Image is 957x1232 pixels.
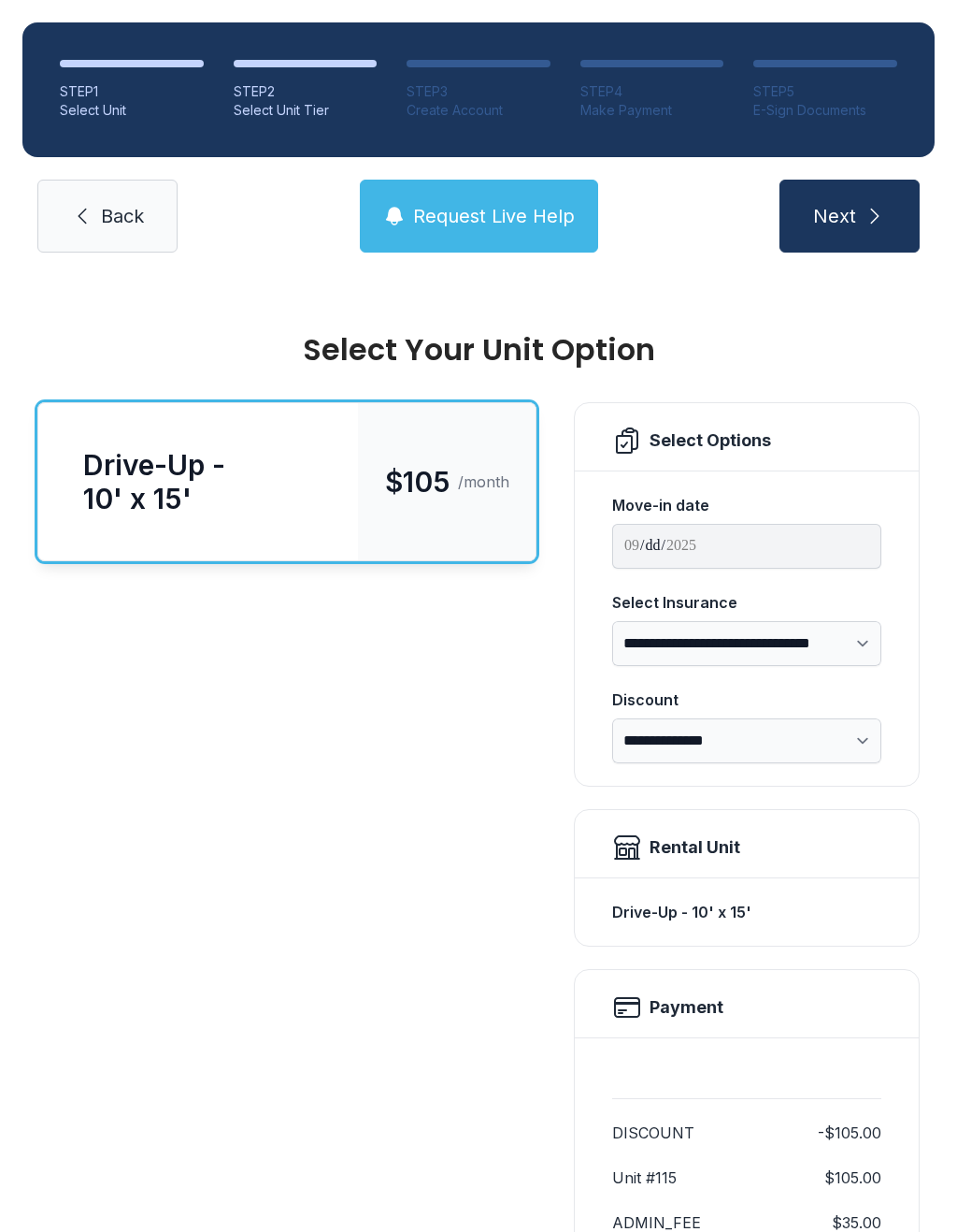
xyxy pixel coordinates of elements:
select: Discount [612,718,881,763]
div: Discount [612,688,881,711]
div: Select Options [650,428,771,454]
div: Drive-Up - 10' x 15' [612,893,881,931]
span: /month [458,471,509,493]
div: STEP 4 [580,82,724,101]
div: Select Insurance [612,591,881,614]
div: Select Your Unit Option [37,335,920,365]
div: E-Sign Documents [753,101,897,120]
span: $105 [385,465,450,499]
span: Request Live Help [413,203,575,229]
div: Select Unit [60,101,204,120]
div: STEP 2 [234,82,378,101]
div: Create Account [407,101,550,120]
div: Make Payment [580,101,724,120]
span: Next [813,203,856,229]
div: Drive-Up - 10' x 15' [83,448,313,515]
select: Select Insurance [612,621,881,666]
div: Move-in date [612,494,881,516]
h2: Payment [650,994,723,1021]
div: STEP 3 [407,82,550,101]
dd: $105.00 [824,1167,881,1189]
dt: DISCOUNT [612,1122,694,1144]
div: Rental Unit [650,834,740,861]
dt: Unit #115 [612,1167,677,1189]
dd: -$105.00 [818,1122,881,1144]
div: STEP 5 [753,82,897,101]
div: STEP 1 [60,82,204,101]
div: Select Unit Tier [234,101,378,120]
input: Move-in date [612,524,881,569]
span: Back [101,203,144,229]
